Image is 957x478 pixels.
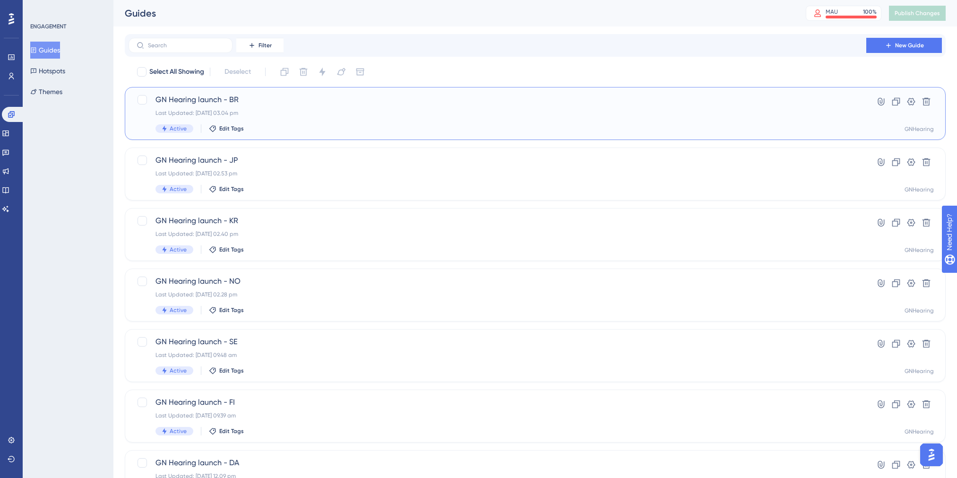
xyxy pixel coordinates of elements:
[216,63,259,80] button: Deselect
[155,291,839,298] div: Last Updated: [DATE] 02.28 pm
[905,307,934,314] div: GNHearing
[905,186,934,193] div: GNHearing
[209,367,244,374] button: Edit Tags
[219,427,244,435] span: Edit Tags
[155,412,839,419] div: Last Updated: [DATE] 09.39 am
[30,83,62,100] button: Themes
[895,42,924,49] span: New Guide
[155,276,839,287] span: GN Hearing launch - NO
[219,246,244,253] span: Edit Tags
[170,427,187,435] span: Active
[905,125,934,133] div: GNHearing
[30,62,65,79] button: Hotspots
[170,306,187,314] span: Active
[905,428,934,435] div: GNHearing
[155,155,839,166] span: GN Hearing launch - JP
[863,8,877,16] div: 100 %
[148,42,224,49] input: Search
[895,9,940,17] span: Publish Changes
[219,306,244,314] span: Edit Tags
[259,42,272,49] span: Filter
[826,8,838,16] div: MAU
[155,109,839,117] div: Last Updated: [DATE] 03.04 pm
[155,230,839,238] div: Last Updated: [DATE] 02.40 pm
[866,38,942,53] button: New Guide
[905,246,934,254] div: GNHearing
[149,66,204,78] span: Select All Showing
[236,38,284,53] button: Filter
[219,367,244,374] span: Edit Tags
[209,185,244,193] button: Edit Tags
[170,246,187,253] span: Active
[209,125,244,132] button: Edit Tags
[155,336,839,348] span: GN Hearing launch - SE
[155,457,839,469] span: GN Hearing launch - DA
[889,6,946,21] button: Publish Changes
[155,397,839,408] span: GN Hearing launch - FI
[155,170,839,177] div: Last Updated: [DATE] 02.53 pm
[30,42,60,59] button: Guides
[209,246,244,253] button: Edit Tags
[170,125,187,132] span: Active
[170,185,187,193] span: Active
[224,66,251,78] span: Deselect
[155,215,839,226] span: GN Hearing launch - KR
[155,351,839,359] div: Last Updated: [DATE] 09.48 am
[170,367,187,374] span: Active
[905,367,934,375] div: GNHearing
[155,94,839,105] span: GN Hearing launch - BR
[917,441,946,469] iframe: UserGuiding AI Assistant Launcher
[125,7,782,20] div: Guides
[30,23,66,30] div: ENGAGEMENT
[219,125,244,132] span: Edit Tags
[209,306,244,314] button: Edit Tags
[219,185,244,193] span: Edit Tags
[209,427,244,435] button: Edit Tags
[22,2,59,14] span: Need Help?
